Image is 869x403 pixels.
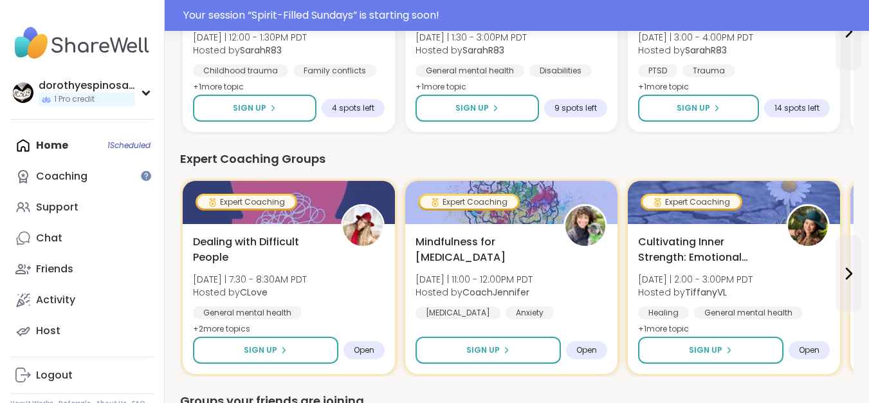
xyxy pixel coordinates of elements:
[462,44,504,57] b: SarahR83
[506,306,554,319] div: Anxiety
[193,95,316,122] button: Sign Up
[462,286,529,299] b: CoachJennifer
[10,254,154,285] a: Friends
[332,103,374,113] span: 4 spots left
[244,344,277,356] span: Sign Up
[788,206,828,246] img: TiffanyVL
[183,8,861,23] div: Your session “ Spirit-Filled Sundays ” is starting soon!
[685,286,727,299] b: TiffanyVL
[240,286,268,299] b: CLove
[36,324,60,338] div: Host
[36,169,87,183] div: Coaching
[638,286,753,299] span: Hosted by
[638,234,772,265] span: Cultivating Inner Strength: Emotional Regulation
[36,368,73,382] div: Logout
[233,102,266,114] span: Sign Up
[694,306,803,319] div: General mental health
[141,171,151,181] iframe: Spotlight
[193,64,288,77] div: Childhood trauma
[10,360,154,391] a: Logout
[677,102,710,114] span: Sign Up
[638,95,759,122] button: Sign Up
[193,306,302,319] div: General mental health
[180,150,854,168] div: Expert Coaching Groups
[36,200,78,214] div: Support
[638,306,689,319] div: Healing
[416,286,533,299] span: Hosted by
[10,315,154,346] a: Host
[354,345,374,355] span: Open
[643,196,740,209] div: Expert Coaching
[10,223,154,254] a: Chat
[554,103,597,113] span: 9 spots left
[197,196,295,209] div: Expert Coaching
[529,64,592,77] div: Disabilities
[682,64,735,77] div: Trauma
[774,103,819,113] span: 14 spots left
[39,79,135,93] div: dorothyespinosa26
[10,285,154,315] a: Activity
[576,345,597,355] span: Open
[240,44,282,57] b: SarahR83
[193,273,307,286] span: [DATE] | 7:30 - 8:30AM PDT
[638,337,783,364] button: Sign Up
[193,31,307,44] span: [DATE] | 12:00 - 1:30PM PDT
[416,337,561,364] button: Sign Up
[193,234,327,265] span: Dealing with Difficult People
[420,196,518,209] div: Expert Coaching
[193,44,307,57] span: Hosted by
[799,345,819,355] span: Open
[193,337,338,364] button: Sign Up
[466,344,500,356] span: Sign Up
[416,64,524,77] div: General mental health
[416,44,527,57] span: Hosted by
[10,21,154,66] img: ShareWell Nav Logo
[638,64,677,77] div: PTSD
[54,94,95,105] span: 1 Pro credit
[416,234,549,265] span: Mindfulness for [MEDICAL_DATA]
[36,262,73,276] div: Friends
[685,44,727,57] b: SarahR83
[455,102,489,114] span: Sign Up
[13,82,33,103] img: dorothyespinosa26
[193,286,307,299] span: Hosted by
[416,306,500,319] div: [MEDICAL_DATA]
[293,64,376,77] div: Family conflicts
[416,31,527,44] span: [DATE] | 1:30 - 3:00PM PDT
[638,31,753,44] span: [DATE] | 3:00 - 4:00PM PDT
[36,231,62,245] div: Chat
[565,206,605,246] img: CoachJennifer
[416,273,533,286] span: [DATE] | 11:00 - 12:00PM PDT
[416,95,539,122] button: Sign Up
[343,206,383,246] img: CLove
[689,344,722,356] span: Sign Up
[10,161,154,192] a: Coaching
[36,293,75,307] div: Activity
[638,44,753,57] span: Hosted by
[638,273,753,286] span: [DATE] | 2:00 - 3:00PM PDT
[10,192,154,223] a: Support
